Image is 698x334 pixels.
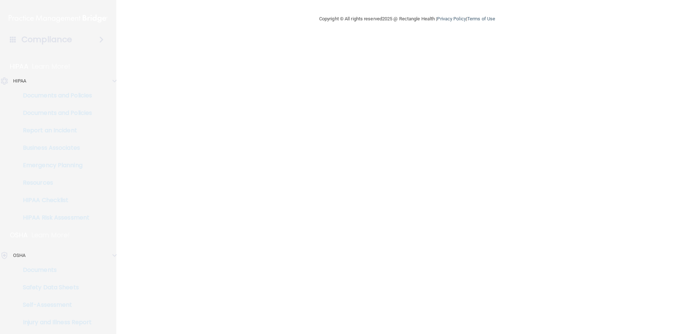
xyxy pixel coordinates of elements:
p: Documents and Policies [5,92,104,99]
p: HIPAA Checklist [5,197,104,204]
p: Emergency Planning [5,162,104,169]
p: Resources [5,179,104,186]
a: Terms of Use [467,16,495,21]
p: Safety Data Sheets [5,284,104,291]
p: HIPAA [13,77,27,85]
p: Self-Assessment [5,301,104,309]
p: Learn More! [32,62,71,71]
p: Documents [5,266,104,274]
a: Privacy Policy [437,16,466,21]
p: Injury and Illness Report [5,319,104,326]
div: Copyright © All rights reserved 2025 @ Rectangle Health | | [274,7,540,31]
h4: Compliance [21,35,72,45]
p: HIPAA Risk Assessment [5,214,104,221]
p: Learn More! [32,231,70,240]
p: OSHA [13,251,25,260]
p: Business Associates [5,144,104,152]
img: PMB logo [9,11,108,26]
p: Documents and Policies [5,109,104,117]
p: HIPAA [10,62,28,71]
p: OSHA [10,231,28,240]
p: Report an Incident [5,127,104,134]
